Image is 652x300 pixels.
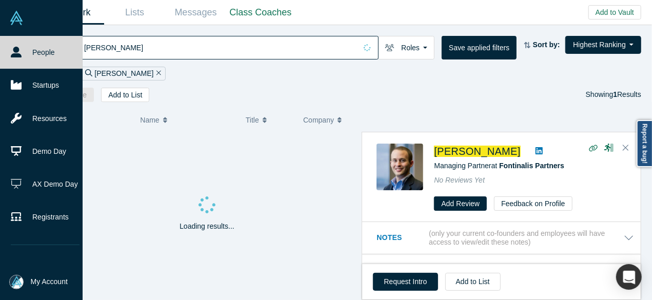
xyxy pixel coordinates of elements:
input: Search by name, title, company, summary, expertise, investment criteria or topics of focus [83,35,357,59]
img: Alchemist Vault Logo [9,11,24,25]
button: Notes (only your current co-founders and employees will have access to view/edit these notes) [377,229,634,247]
button: Roles [378,36,434,59]
button: Add Review [434,196,487,211]
a: Fontinalis Partners [499,162,564,170]
button: Add to List [445,273,501,291]
a: Lists [104,1,165,25]
a: [PERSON_NAME] [434,146,520,157]
button: Add to List [101,88,149,102]
span: Managing Partner at [434,162,564,170]
a: Class Coaches [226,1,295,25]
button: Close [618,140,634,156]
strong: 1 [614,90,618,98]
span: No Reviews Yet [434,176,485,184]
button: Name [140,109,235,131]
div: [PERSON_NAME] [81,67,166,81]
p: Loading results... [180,221,234,232]
div: Showing [586,88,641,102]
img: Mia Scott's Account [9,275,24,289]
a: Messages [165,1,226,25]
span: My Account [31,276,68,287]
button: Save applied filters [442,36,517,59]
button: Title [246,109,292,131]
a: Report a bug! [637,120,652,167]
button: Feedback on Profile [494,196,572,211]
span: Name [140,109,159,131]
span: Results [614,90,641,98]
button: Remove Filter [153,68,161,79]
span: Title [246,109,259,131]
button: Company [303,109,350,131]
button: Add to Vault [588,5,641,19]
p: (only your current co-founders and employees will have access to view/edit these notes) [429,229,624,247]
button: Request Intro [373,273,438,291]
button: My Account [9,275,68,289]
h3: Notes [377,232,427,243]
button: Highest Ranking [565,36,641,54]
span: Company [303,109,334,131]
img: Chris Stallman's Profile Image [377,144,423,190]
strong: Sort by: [533,41,560,49]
